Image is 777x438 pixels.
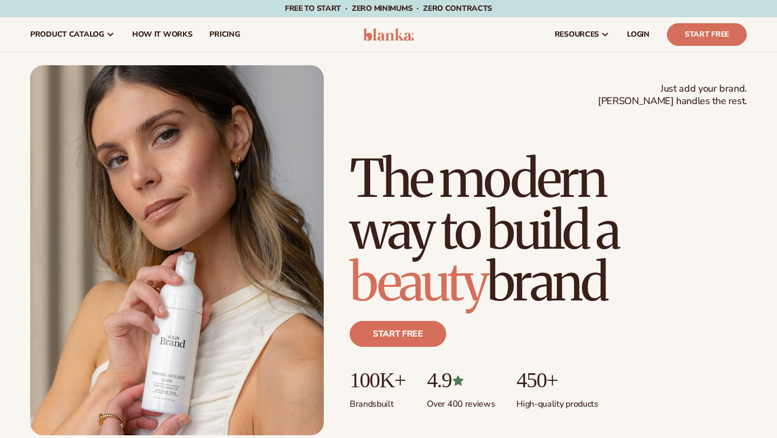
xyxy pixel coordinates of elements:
[427,392,495,410] p: Over 400 reviews
[627,30,650,39] span: LOGIN
[516,368,598,392] p: 450+
[201,17,248,52] a: pricing
[350,368,405,392] p: 100K+
[209,30,240,39] span: pricing
[30,65,324,435] img: Female holding tanning mousse.
[285,3,492,13] span: Free to start · ZERO minimums · ZERO contracts
[598,83,747,108] span: Just add your brand. [PERSON_NAME] handles the rest.
[132,30,193,39] span: How It Works
[22,17,124,52] a: product catalog
[667,23,747,46] a: Start Free
[30,30,104,39] span: product catalog
[350,392,405,410] p: Brands built
[124,17,201,52] a: How It Works
[350,250,487,314] span: beauty
[546,17,618,52] a: resources
[363,28,414,41] img: logo
[427,368,495,392] p: 4.9
[618,17,658,52] a: LOGIN
[350,321,446,347] a: Start free
[555,30,599,39] span: resources
[350,153,747,308] h1: The modern way to build a brand
[516,392,598,410] p: High-quality products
